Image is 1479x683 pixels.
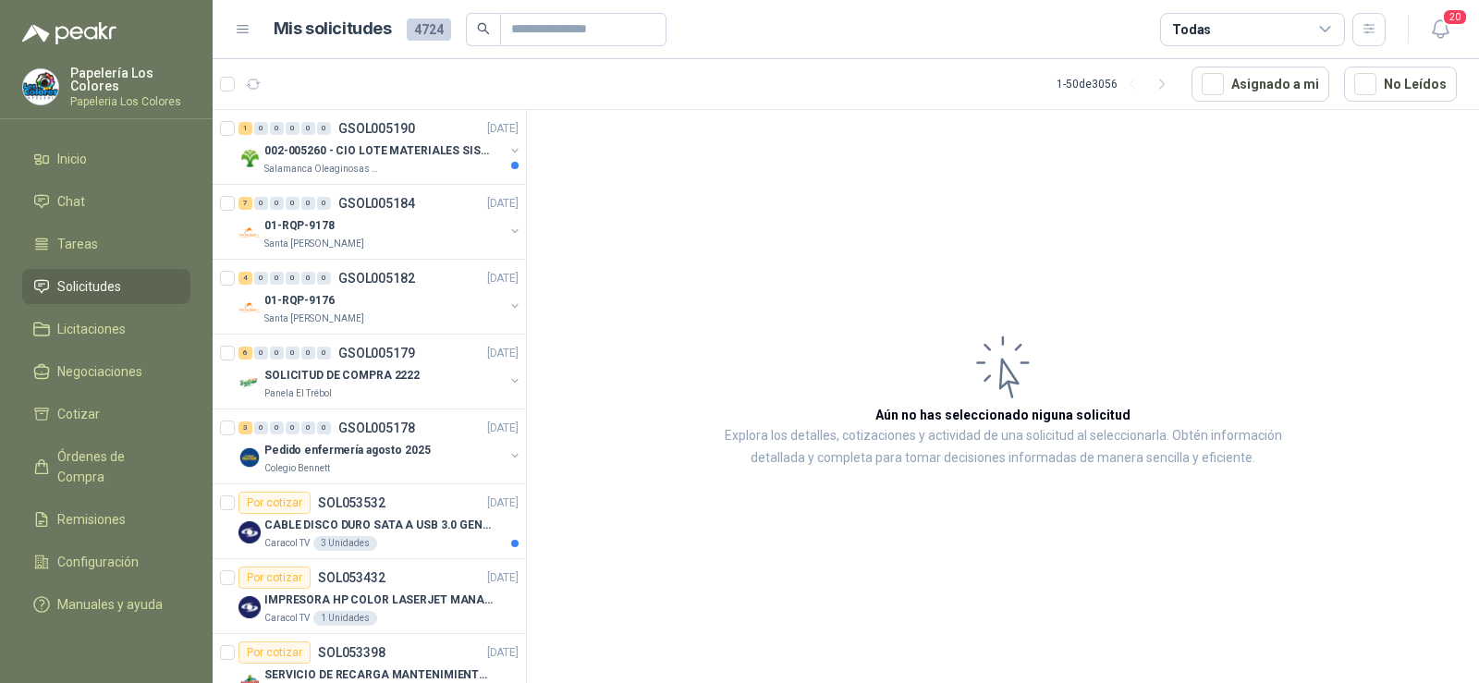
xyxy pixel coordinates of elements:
[22,502,190,537] a: Remisiones
[264,162,381,177] p: Salamanca Oleaginosas SAS
[318,571,385,584] p: SOL053432
[254,122,268,135] div: 0
[238,521,261,543] img: Company Logo
[264,592,495,609] p: IMPRESORA HP COLOR LASERJET MANAGED E45028DN
[487,494,519,512] p: [DATE]
[238,147,261,169] img: Company Logo
[264,386,332,401] p: Panela El Trébol
[22,587,190,622] a: Manuales y ayuda
[313,611,377,626] div: 1 Unidades
[23,69,58,104] img: Company Logo
[57,149,87,169] span: Inicio
[22,141,190,177] a: Inicio
[57,552,139,572] span: Configuración
[270,122,284,135] div: 0
[238,492,311,514] div: Por cotizar
[22,439,190,494] a: Órdenes de Compra
[487,195,519,213] p: [DATE]
[238,122,252,135] div: 1
[57,276,121,297] span: Solicitudes
[57,361,142,382] span: Negociaciones
[254,421,268,434] div: 0
[57,594,163,615] span: Manuales y ayuda
[301,421,315,434] div: 0
[22,311,190,347] a: Licitaciones
[313,536,377,551] div: 3 Unidades
[238,117,522,177] a: 1 0 0 0 0 0 GSOL005190[DATE] Company Logo002-005260 - CIO LOTE MATERIALES SISTEMA HIDRAULICSalama...
[22,396,190,432] a: Cotizar
[70,96,190,107] p: Papeleria Los Colores
[317,347,331,360] div: 0
[875,405,1131,425] h3: Aún no has seleccionado niguna solicitud
[1192,67,1329,102] button: Asignado a mi
[338,272,415,285] p: GSOL005182
[270,272,284,285] div: 0
[317,272,331,285] div: 0
[238,192,522,251] a: 7 0 0 0 0 0 GSOL005184[DATE] Company Logo01-RQP-9178Santa [PERSON_NAME]
[317,122,331,135] div: 0
[57,509,126,530] span: Remisiones
[238,372,261,394] img: Company Logo
[286,272,299,285] div: 0
[487,120,519,138] p: [DATE]
[1057,69,1177,99] div: 1 - 50 de 3056
[57,234,98,254] span: Tareas
[477,22,490,35] span: search
[57,446,173,487] span: Órdenes de Compra
[238,446,261,469] img: Company Logo
[22,226,190,262] a: Tareas
[22,269,190,304] a: Solicitudes
[338,347,415,360] p: GSOL005179
[57,319,126,339] span: Licitaciones
[264,311,364,326] p: Santa [PERSON_NAME]
[264,517,495,534] p: CABLE DISCO DURO SATA A USB 3.0 GENERICO
[238,417,522,476] a: 3 0 0 0 0 0 GSOL005178[DATE] Company LogoPedido enfermería agosto 2025Colegio Bennett
[318,646,385,659] p: SOL053398
[213,484,526,559] a: Por cotizarSOL053532[DATE] Company LogoCABLE DISCO DURO SATA A USB 3.0 GENERICOCaracol TV3 Unidades
[1344,67,1457,102] button: No Leídos
[264,611,310,626] p: Caracol TV
[1172,19,1211,40] div: Todas
[238,567,311,589] div: Por cotizar
[1424,13,1457,46] button: 20
[238,641,311,664] div: Por cotizar
[1442,8,1468,26] span: 20
[254,347,268,360] div: 0
[70,67,190,92] p: Papelería Los Colores
[264,461,330,476] p: Colegio Bennett
[238,272,252,285] div: 4
[338,421,415,434] p: GSOL005178
[238,421,252,434] div: 3
[264,217,335,235] p: 01-RQP-9178
[286,197,299,210] div: 0
[301,197,315,210] div: 0
[487,644,519,662] p: [DATE]
[318,496,385,509] p: SOL053532
[270,197,284,210] div: 0
[301,122,315,135] div: 0
[270,347,284,360] div: 0
[22,544,190,579] a: Configuración
[301,347,315,360] div: 0
[338,122,415,135] p: GSOL005190
[238,342,522,401] a: 6 0 0 0 0 0 GSOL005179[DATE] Company LogoSOLICITUD DE COMPRA 2222Panela El Trébol
[264,237,364,251] p: Santa [PERSON_NAME]
[213,559,526,634] a: Por cotizarSOL053432[DATE] Company LogoIMPRESORA HP COLOR LASERJET MANAGED E45028DNCaracol TV1 Un...
[487,345,519,362] p: [DATE]
[57,191,85,212] span: Chat
[317,421,331,434] div: 0
[238,596,261,618] img: Company Logo
[286,122,299,135] div: 0
[270,421,284,434] div: 0
[57,404,100,424] span: Cotizar
[286,421,299,434] div: 0
[238,297,261,319] img: Company Logo
[254,272,268,285] div: 0
[264,367,420,384] p: SOLICITUD DE COMPRA 2222
[238,197,252,210] div: 7
[338,197,415,210] p: GSOL005184
[264,142,495,160] p: 002-005260 - CIO LOTE MATERIALES SISTEMA HIDRAULIC
[264,442,431,459] p: Pedido enfermería agosto 2025
[286,347,299,360] div: 0
[487,420,519,437] p: [DATE]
